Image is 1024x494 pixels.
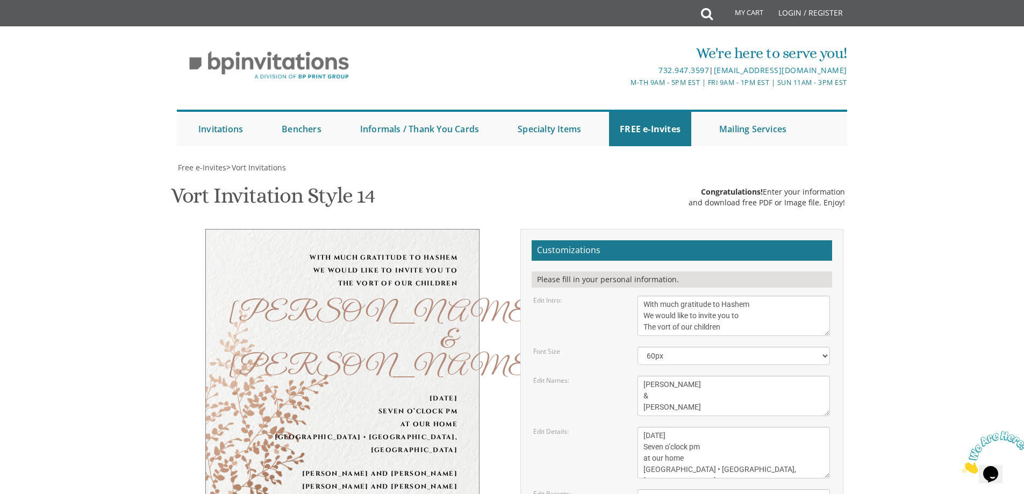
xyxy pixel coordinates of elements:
a: 732.947.3597 [658,65,709,75]
a: Specialty Items [507,112,592,146]
div: [DATE] Seven o’clock pm at our home [GEOGRAPHIC_DATA] • [GEOGRAPHIC_DATA], [GEOGRAPHIC_DATA] [227,392,457,456]
div: M-Th 9am - 5pm EST | Fri 9am - 1pm EST | Sun 11am - 3pm EST [401,77,847,88]
label: Edit Intro: [533,296,562,305]
label: Font Size [533,347,560,356]
div: Enter your information [689,187,845,197]
div: | [401,64,847,77]
label: Edit Names: [533,376,569,385]
h2: Customizations [532,240,832,261]
div: [PERSON_NAME] and [PERSON_NAME] [PERSON_NAME] and [PERSON_NAME] [227,467,457,493]
div: and download free PDF or Image file. Enjoy! [689,197,845,208]
textarea: With much gratitude to Hashem We would like to invite you to The vort of our children [638,296,830,336]
div: With much gratitude to Hashem We would like to invite you to The vort of our children [227,251,457,290]
div: We're here to serve you! [401,42,847,64]
span: Congratulations! [701,187,763,197]
label: Edit Details: [533,427,569,436]
iframe: chat widget [957,427,1024,478]
div: [PERSON_NAME] & [PERSON_NAME] [227,300,457,381]
h1: Vort Invitation Style 14 [171,184,375,216]
a: [EMAIL_ADDRESS][DOMAIN_NAME] [714,65,847,75]
span: Free e-Invites [178,162,226,173]
a: FREE e-Invites [609,112,691,146]
textarea: [PERSON_NAME] & [PERSON_NAME] [638,376,830,416]
span: Vort Invitations [232,162,286,173]
a: Vort Invitations [231,162,286,173]
span: > [226,162,286,173]
img: Chat attention grabber [4,4,71,47]
textarea: [DATE] Seven o’clock pm at our home [GEOGRAPHIC_DATA] • [GEOGRAPHIC_DATA], [GEOGRAPHIC_DATA] [638,427,830,478]
div: Please fill in your personal information. [532,271,832,288]
img: BP Invitation Loft [177,43,361,88]
a: Invitations [188,112,254,146]
a: Free e-Invites [177,162,226,173]
a: Informals / Thank You Cards [349,112,490,146]
a: Benchers [271,112,332,146]
a: My Cart [712,1,771,28]
a: Mailing Services [708,112,797,146]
